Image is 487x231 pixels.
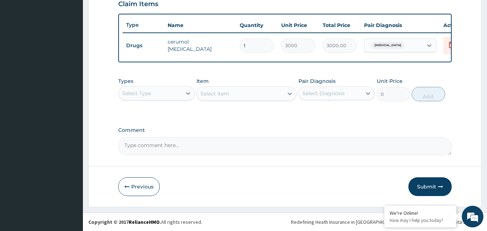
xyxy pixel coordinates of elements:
[390,210,451,216] div: We're Online!
[122,90,151,97] div: Select Type
[123,39,164,52] td: Drugs
[4,154,137,179] textarea: Type your message and hit 'Enter'
[13,36,29,54] img: d_794563401_company_1708531726252_794563401
[291,218,482,226] div: Redefining Heath Insurance in [GEOGRAPHIC_DATA] using Telemedicine and Data Science!
[118,177,160,196] button: Previous
[118,127,452,133] label: Comment
[390,217,451,223] p: How may I help you today?
[118,78,133,84] label: Types
[412,87,445,101] button: Add
[371,42,405,49] span: [MEDICAL_DATA]
[164,18,236,32] th: Name
[37,40,121,50] div: Chat with us now
[278,18,319,32] th: Unit Price
[42,70,99,142] span: We're online!
[83,213,487,231] footer: All rights reserved.
[440,18,476,32] th: Actions
[129,219,160,225] a: RelianceHMO
[302,90,345,97] div: Select Diagnosis
[196,77,209,85] label: Item
[118,0,158,8] h3: Claim Items
[88,219,161,225] strong: Copyright © 2017 .
[118,4,136,21] div: Minimize live chat window
[319,18,360,32] th: Total Price
[123,18,164,32] th: Type
[236,18,278,32] th: Quantity
[298,77,336,85] label: Pair Diagnosis
[408,177,452,196] button: Submit
[164,35,236,56] td: cerumol [MEDICAL_DATA]
[377,77,403,85] label: Unit Price
[360,18,440,32] th: Pair Diagnosis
